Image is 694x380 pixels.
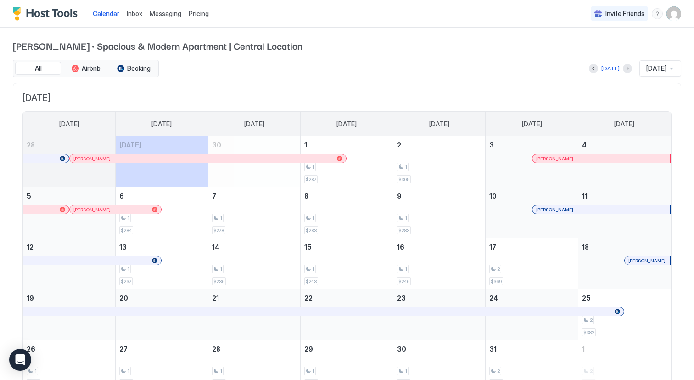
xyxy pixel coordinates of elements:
[212,294,219,302] span: 21
[304,192,308,200] span: 8
[220,266,222,272] span: 1
[15,62,61,75] button: All
[578,238,671,289] td: October 18, 2025
[486,238,578,255] a: October 17, 2025
[605,10,644,18] span: Invite Friends
[614,120,634,128] span: [DATE]
[652,8,663,19] div: menu
[13,39,681,52] span: [PERSON_NAME] · Spacious & Modern Apartment | Central Location
[582,294,591,302] span: 25
[23,289,115,306] a: October 19, 2025
[9,349,31,371] div: Open Intercom Messenger
[397,192,402,200] span: 9
[59,120,79,128] span: [DATE]
[582,141,587,149] span: 4
[13,60,159,77] div: tab-group
[208,187,301,204] a: October 7, 2025
[491,278,502,284] span: $369
[536,207,666,213] div: [PERSON_NAME]
[189,10,209,18] span: Pricing
[578,187,671,238] td: October 11, 2025
[393,136,486,187] td: October 2, 2025
[486,289,578,340] td: October 24, 2025
[590,317,593,323] span: 2
[116,289,208,340] td: October 20, 2025
[208,289,301,340] td: October 21, 2025
[127,64,151,73] span: Booking
[578,289,671,340] td: October 25, 2025
[301,238,393,289] td: October 15, 2025
[304,345,313,353] span: 29
[208,136,301,153] a: September 30, 2025
[212,243,219,251] span: 14
[27,141,35,149] span: 28
[116,289,208,306] a: October 20, 2025
[142,112,181,136] a: Monday
[116,187,208,204] a: October 6, 2025
[405,164,407,170] span: 1
[23,340,115,357] a: October 26, 2025
[93,10,119,17] span: Calendar
[397,141,401,149] span: 2
[73,156,111,162] span: [PERSON_NAME]
[127,215,129,221] span: 1
[605,112,644,136] a: Saturday
[489,192,497,200] span: 10
[393,238,486,289] td: October 16, 2025
[312,215,314,221] span: 1
[405,368,407,374] span: 1
[312,368,314,374] span: 1
[589,64,598,73] button: Previous month
[116,238,208,255] a: October 13, 2025
[23,187,115,204] a: October 5, 2025
[212,192,216,200] span: 7
[73,207,157,213] div: [PERSON_NAME]
[393,340,486,357] a: October 30, 2025
[489,243,496,251] span: 17
[301,289,393,306] a: October 22, 2025
[73,207,111,213] span: [PERSON_NAME]
[121,227,132,233] span: $284
[22,92,672,104] span: [DATE]
[208,238,301,289] td: October 14, 2025
[486,136,578,153] a: October 3, 2025
[601,64,620,73] div: [DATE]
[208,187,301,238] td: October 7, 2025
[646,64,666,73] span: [DATE]
[220,215,222,221] span: 1
[397,243,404,251] span: 16
[582,243,589,251] span: 18
[405,266,407,272] span: 1
[119,192,124,200] span: 6
[23,136,116,187] td: September 28, 2025
[151,120,172,128] span: [DATE]
[578,238,671,255] a: October 18, 2025
[27,243,34,251] span: 12
[116,136,208,153] a: September 29, 2025
[304,294,313,302] span: 22
[497,368,500,374] span: 2
[628,258,666,264] span: [PERSON_NAME]
[119,243,127,251] span: 13
[578,136,671,187] td: October 4, 2025
[301,136,393,153] a: October 1, 2025
[23,238,116,289] td: October 12, 2025
[208,289,301,306] a: October 21, 2025
[582,192,588,200] span: 11
[35,64,42,73] span: All
[513,112,551,136] a: Friday
[212,141,221,149] span: 30
[393,289,486,306] a: October 23, 2025
[116,187,208,238] td: October 6, 2025
[27,294,34,302] span: 19
[397,294,406,302] span: 23
[23,238,115,255] a: October 12, 2025
[486,340,578,357] a: October 31, 2025
[235,112,274,136] a: Tuesday
[578,340,671,357] a: November 1, 2025
[486,136,578,187] td: October 3, 2025
[304,141,307,149] span: 1
[208,136,301,187] td: September 30, 2025
[127,9,142,18] a: Inbox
